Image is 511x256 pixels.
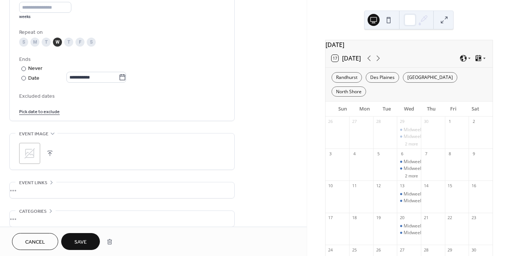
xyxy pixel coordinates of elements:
[423,119,429,124] div: 30
[19,56,223,64] div: Ends
[442,101,464,117] div: Fri
[397,159,421,165] div: Midweek - MS
[397,165,421,172] div: Midweek - MS
[471,119,476,124] div: 2
[404,198,432,204] div: Midweek - HS
[423,247,429,253] div: 28
[19,179,47,187] span: Event links
[447,247,453,253] div: 29
[447,215,453,221] div: 22
[19,38,28,47] div: S
[404,230,432,236] div: Midweek - HS
[332,86,366,97] div: North Shore
[399,119,405,124] div: 29
[19,143,40,164] div: ;
[420,101,442,117] div: Thu
[402,172,421,179] button: 2 more
[74,238,87,246] span: Save
[10,182,234,198] div: •••
[423,183,429,188] div: 14
[404,191,433,197] div: Midweek - MS
[328,215,333,221] div: 17
[399,215,405,221] div: 20
[351,183,357,188] div: 11
[28,65,43,73] div: Never
[375,183,381,188] div: 12
[471,247,476,253] div: 30
[399,247,405,253] div: 27
[464,101,487,117] div: Sat
[25,238,45,246] span: Cancel
[328,183,333,188] div: 10
[447,183,453,188] div: 15
[471,151,476,156] div: 9
[19,14,71,20] div: weeks
[28,74,126,83] div: Date
[19,208,47,215] span: Categories
[375,119,381,124] div: 28
[328,247,333,253] div: 24
[87,38,96,47] div: S
[10,211,234,227] div: •••
[397,127,421,133] div: Midweek - MS
[398,101,420,117] div: Wed
[75,38,84,47] div: F
[332,72,362,83] div: Randhurst
[351,247,357,253] div: 25
[375,247,381,253] div: 26
[404,159,433,165] div: Midweek - MS
[447,119,453,124] div: 1
[376,101,398,117] div: Tue
[53,38,62,47] div: W
[12,233,58,250] button: Cancel
[351,215,357,221] div: 18
[19,108,60,116] span: Pick date to exclude
[404,133,433,140] div: Midweek - MS
[403,72,457,83] div: [GEOGRAPHIC_DATA]
[423,215,429,221] div: 21
[351,119,357,124] div: 27
[19,29,223,36] div: Repeat on
[399,183,405,188] div: 13
[397,133,421,140] div: Midweek - MS
[326,40,493,49] div: [DATE]
[404,127,433,133] div: Midweek - MS
[61,233,100,250] button: Save
[332,101,354,117] div: Sun
[42,38,51,47] div: T
[399,151,405,156] div: 6
[19,92,225,100] span: Excluded dates
[471,215,476,221] div: 23
[329,53,363,64] button: 17[DATE]
[30,38,39,47] div: M
[423,151,429,156] div: 7
[375,151,381,156] div: 5
[397,230,421,236] div: Midweek - HS
[366,72,399,83] div: Des Plaines
[447,151,453,156] div: 8
[375,215,381,221] div: 19
[471,183,476,188] div: 16
[19,130,48,138] span: Event image
[404,223,433,229] div: Midweek - MS
[397,198,421,204] div: Midweek - HS
[354,101,376,117] div: Mon
[397,223,421,229] div: Midweek - MS
[404,165,433,172] div: Midweek - MS
[397,191,421,197] div: Midweek - MS
[402,140,421,147] button: 2 more
[328,151,333,156] div: 3
[64,38,73,47] div: T
[328,119,333,124] div: 26
[351,151,357,156] div: 4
